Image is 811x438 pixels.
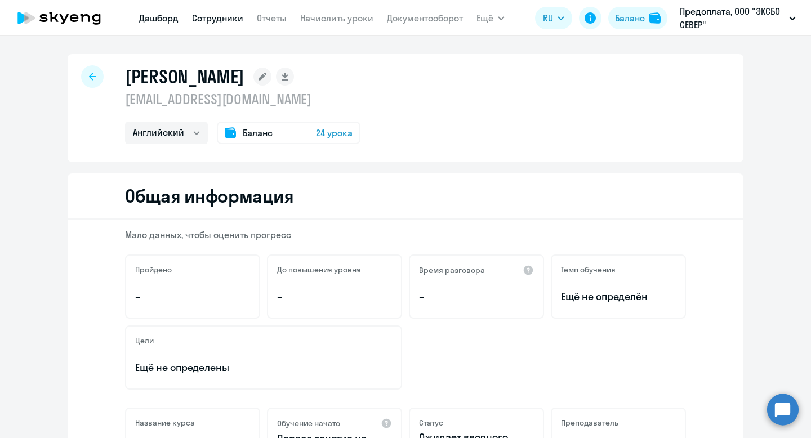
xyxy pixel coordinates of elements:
p: Ещё не определены [135,360,392,375]
span: 24 урока [316,126,353,140]
h5: Название курса [135,418,195,428]
h2: Общая информация [125,185,293,207]
h5: До повышения уровня [277,265,361,275]
span: Баланс [243,126,273,140]
h5: Цели [135,336,154,346]
h5: Время разговора [419,265,485,275]
button: Предоплата, ООО "ЭКСБО СЕВЕР" [674,5,801,32]
a: Документооборот [387,12,463,24]
div: Баланс [615,11,645,25]
p: – [277,289,392,304]
h5: Статус [419,418,443,428]
span: Ещё [476,11,493,25]
h5: Обучение начато [277,418,340,428]
h1: [PERSON_NAME] [125,65,244,88]
img: balance [649,12,661,24]
h5: Пройдено [135,265,172,275]
p: Мало данных, чтобы оценить прогресс [125,229,686,241]
p: – [419,289,534,304]
button: Ещё [476,7,505,29]
a: Дашборд [139,12,179,24]
a: Начислить уроки [300,12,373,24]
h5: Темп обучения [561,265,616,275]
h5: Преподаватель [561,418,618,428]
button: RU [535,7,572,29]
p: Предоплата, ООО "ЭКСБО СЕВЕР" [680,5,785,32]
span: RU [543,11,553,25]
span: Ещё не определён [561,289,676,304]
a: Сотрудники [192,12,243,24]
a: Отчеты [257,12,287,24]
p: – [135,289,250,304]
button: Балансbalance [608,7,667,29]
p: [EMAIL_ADDRESS][DOMAIN_NAME] [125,90,360,108]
